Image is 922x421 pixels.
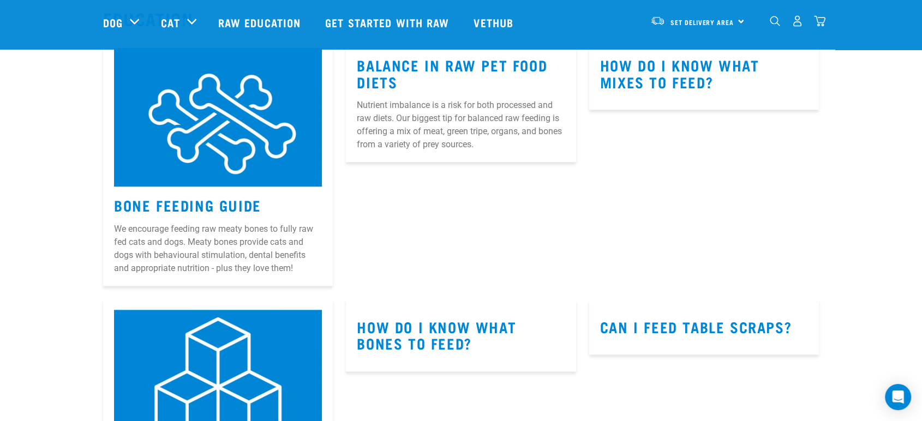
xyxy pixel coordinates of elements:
[770,16,780,26] img: home-icon-1@2x.png
[357,322,516,347] a: How do I know what bones to feed?
[463,1,527,44] a: Vethub
[103,14,123,31] a: Dog
[314,1,463,44] a: Get started with Raw
[207,1,314,44] a: Raw Education
[114,222,322,275] p: We encourage feeding raw meaty bones to fully raw fed cats and dogs. Meaty bones provide cats and...
[600,61,759,86] a: How do I know what mixes to feed?
[885,384,911,410] div: Open Intercom Messenger
[357,99,565,151] p: Nutrient imbalance is a risk for both processed and raw diets. Our biggest tip for balanced raw f...
[357,61,547,86] a: Balance in Raw Pet Food Diets
[814,15,825,27] img: home-icon@2x.png
[670,20,734,24] span: Set Delivery Area
[114,201,261,209] a: Bone Feeding Guide
[792,15,803,27] img: user.png
[600,322,792,330] a: Can I feed table scraps?
[114,48,322,187] img: 6.jpg
[161,14,179,31] a: Cat
[650,16,665,26] img: van-moving.png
